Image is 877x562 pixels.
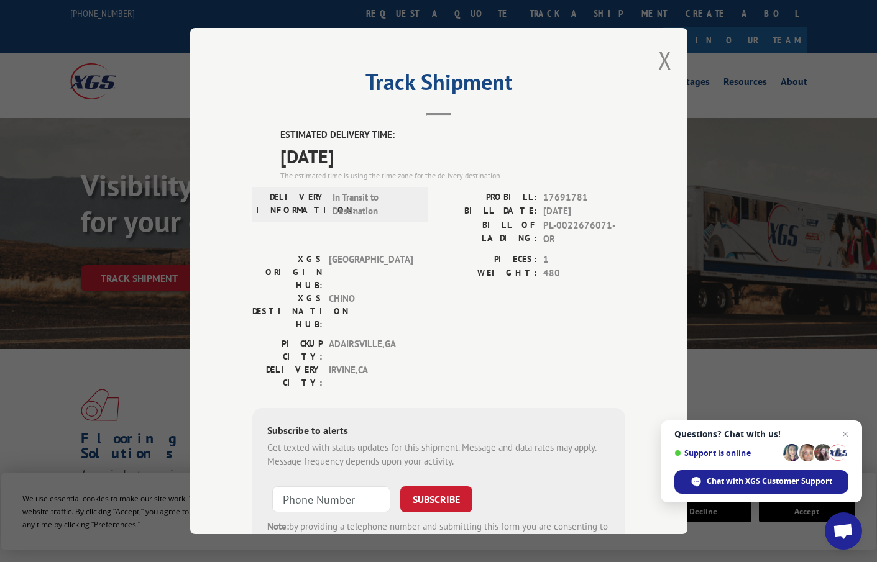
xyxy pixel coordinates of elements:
label: DELIVERY INFORMATION: [256,191,326,219]
label: XGS ORIGIN HUB: [252,253,323,292]
button: SUBSCRIBE [400,486,472,512]
label: WEIGHT: [439,266,537,281]
span: ADAIRSVILLE , GA [329,337,413,363]
label: PROBILL: [439,191,537,205]
span: [DATE] [543,204,625,219]
span: IRVINE , CA [329,363,413,389]
label: DELIVERY CITY: [252,363,323,389]
span: Questions? Chat with us! [674,429,848,439]
span: [DATE] [280,142,625,170]
div: Subscribe to alerts [267,423,610,441]
div: Open chat [825,512,862,550]
div: Get texted with status updates for this shipment. Message and data rates may apply. Message frequ... [267,441,610,469]
label: XGS DESTINATION HUB: [252,292,323,331]
div: The estimated time is using the time zone for the delivery destination. [280,170,625,181]
div: by providing a telephone number and submitting this form you are consenting to be contacted by SM... [267,520,610,562]
label: PICKUP CITY: [252,337,323,363]
label: PIECES: [439,253,537,267]
span: 1 [543,253,625,267]
strong: Note: [267,520,289,532]
span: Support is online [674,448,779,458]
button: Close modal [658,43,672,76]
label: BILL DATE: [439,204,537,219]
input: Phone Number [272,486,390,512]
label: BILL OF LADING: [439,219,537,247]
span: [GEOGRAPHIC_DATA] [329,253,413,292]
span: In Transit to Destination [333,191,416,219]
span: PL-0022676071-OR [543,219,625,247]
div: Chat with XGS Customer Support [674,470,848,494]
h2: Track Shipment [252,73,625,97]
label: ESTIMATED DELIVERY TIME: [280,128,625,142]
span: Close chat [838,427,853,442]
span: CHINO [329,292,413,331]
span: Chat with XGS Customer Support [707,476,832,487]
span: 17691781 [543,191,625,205]
span: 480 [543,266,625,281]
